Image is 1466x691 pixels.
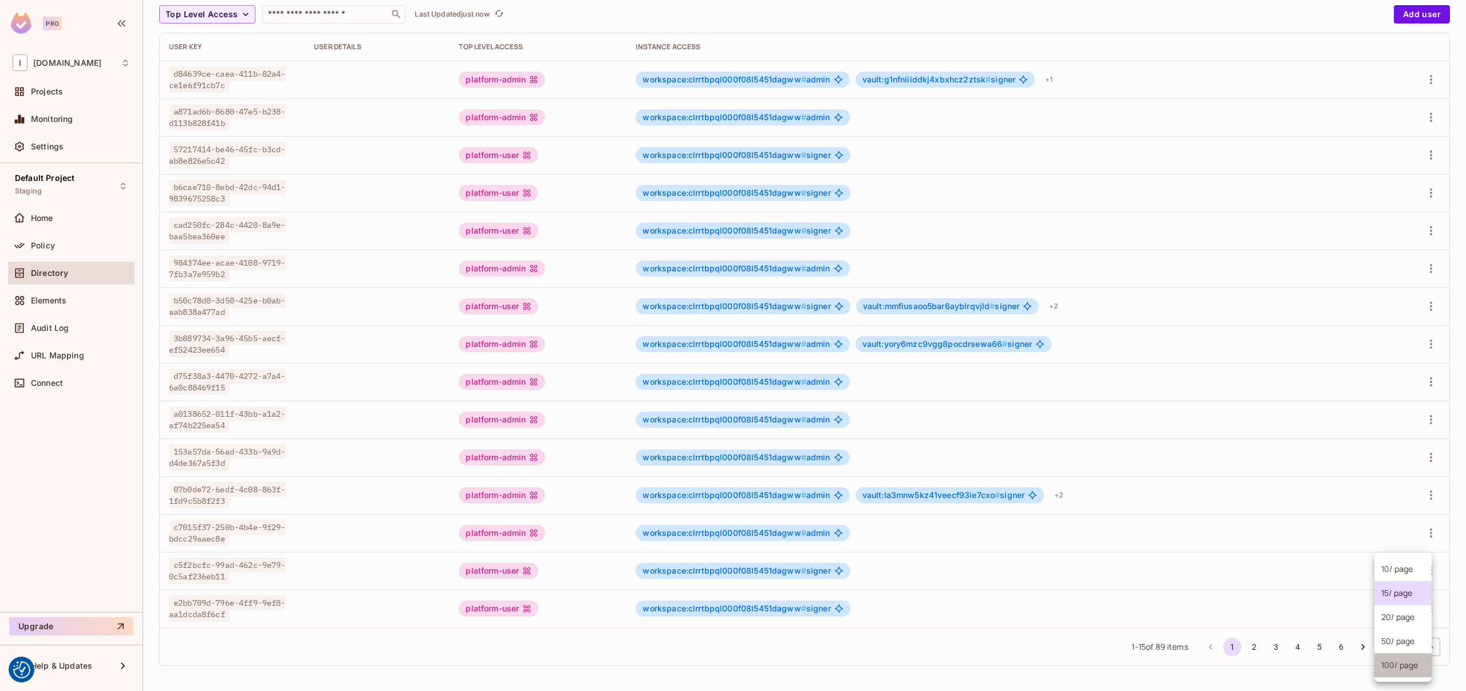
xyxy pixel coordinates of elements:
[1374,629,1432,653] li: 50 / page
[1374,581,1432,605] li: 15 / page
[1374,653,1432,677] li: 100 / page
[13,661,30,678] img: Revisit consent button
[1374,557,1432,581] li: 10 / page
[13,661,30,678] button: Consent Preferences
[1374,605,1432,629] li: 20 / page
